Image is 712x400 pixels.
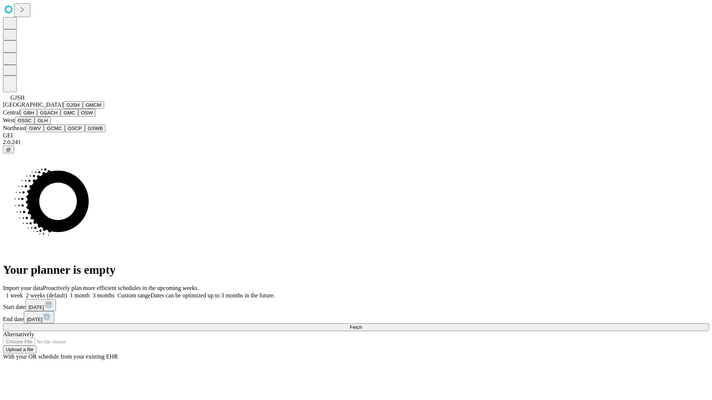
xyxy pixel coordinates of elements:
[3,299,709,311] div: Start date
[44,124,65,132] button: GCMC
[6,292,23,299] span: 1 week
[65,124,85,132] button: OSCP
[10,94,24,101] span: GJSH
[43,285,199,291] span: Proactively plan more efficient schedules in the upcoming weeks.
[3,346,36,353] button: Upload a file
[3,331,34,337] span: Alternatively
[6,147,11,152] span: @
[26,299,56,311] button: [DATE]
[20,109,37,117] button: GBH
[70,292,90,299] span: 1 month
[93,292,115,299] span: 3 months
[3,323,709,331] button: Fetch
[34,117,50,124] button: GLH
[118,292,151,299] span: Custom range
[3,146,14,153] button: @
[85,124,106,132] button: GSWB
[27,317,42,322] span: [DATE]
[78,109,96,117] button: OSW
[29,304,44,310] span: [DATE]
[3,139,709,146] div: 2.0.241
[3,353,118,360] span: With your OR schedule from your existing EHR
[24,311,54,323] button: [DATE]
[15,117,35,124] button: OSSC
[83,101,104,109] button: GMCM
[3,101,63,108] span: [GEOGRAPHIC_DATA]
[3,117,15,123] span: West
[3,125,26,131] span: Northeast
[3,311,709,323] div: End date
[151,292,275,299] span: Dates can be optimized up to 3 months in the future.
[37,109,60,117] button: GSACH
[60,109,78,117] button: GMC
[63,101,83,109] button: GJSH
[3,132,709,139] div: GEI
[350,324,362,330] span: Fetch
[26,124,44,132] button: GWV
[3,263,709,277] h1: Your planner is empty
[26,292,67,299] span: 2 weeks (default)
[3,285,43,291] span: Import your data
[3,109,20,116] span: Central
